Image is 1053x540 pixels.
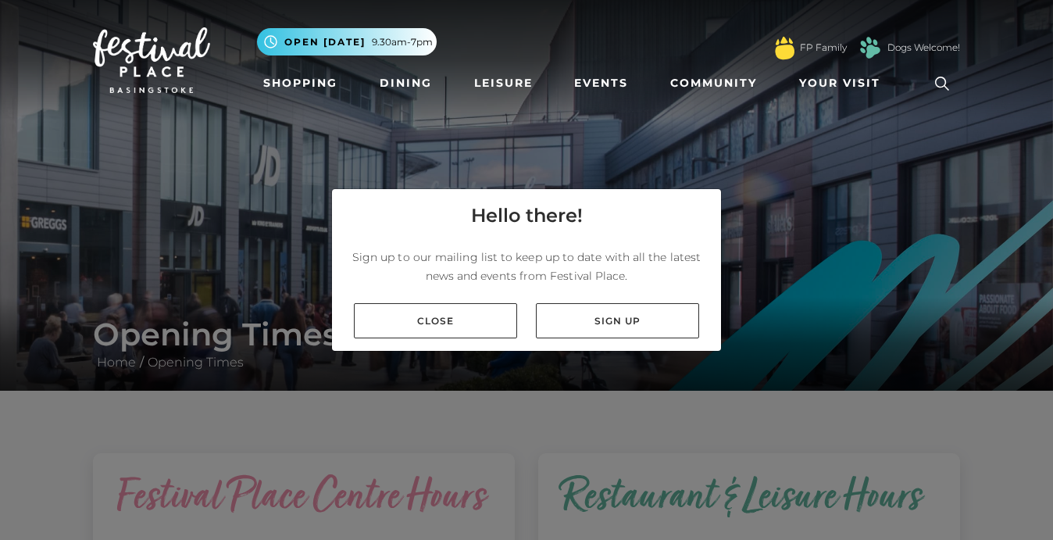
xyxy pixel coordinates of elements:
[354,303,517,338] a: Close
[93,27,210,93] img: Festival Place Logo
[372,35,433,49] span: 9.30am-7pm
[664,69,763,98] a: Community
[373,69,438,98] a: Dining
[536,303,699,338] a: Sign up
[344,248,709,285] p: Sign up to our mailing list to keep up to date with all the latest news and events from Festival ...
[800,41,847,55] a: FP Family
[799,75,880,91] span: Your Visit
[257,69,344,98] a: Shopping
[468,69,539,98] a: Leisure
[568,69,634,98] a: Events
[257,28,437,55] button: Open [DATE] 9.30am-7pm
[793,69,894,98] a: Your Visit
[887,41,960,55] a: Dogs Welcome!
[471,202,583,230] h4: Hello there!
[284,35,366,49] span: Open [DATE]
